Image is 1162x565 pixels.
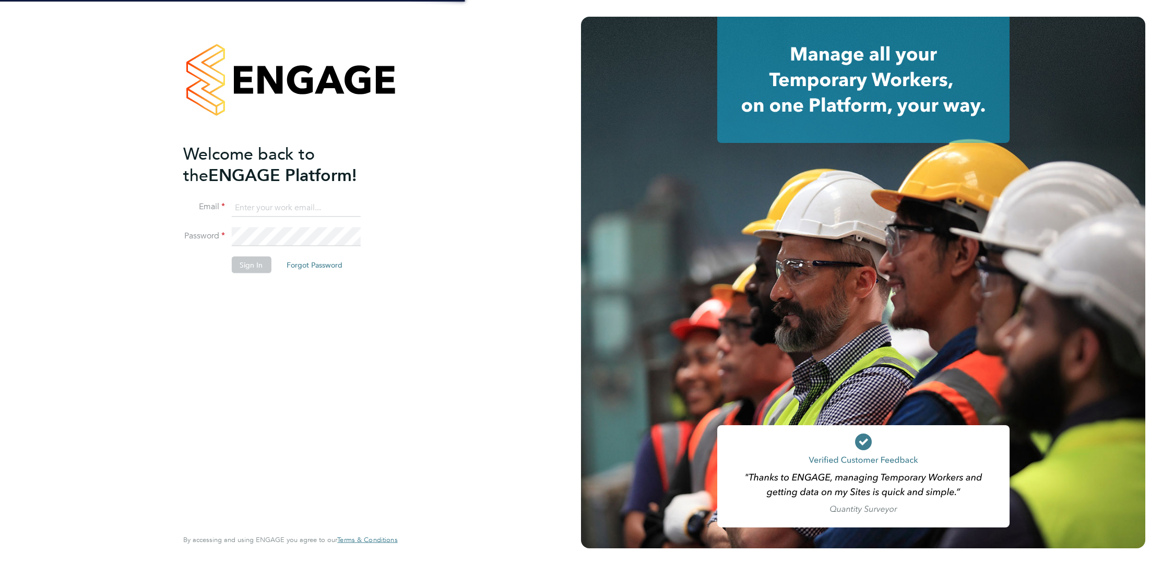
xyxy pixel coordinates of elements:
[183,143,387,186] h2: ENGAGE Platform!
[183,535,397,544] span: By accessing and using ENGAGE you agree to our
[183,231,225,242] label: Password
[231,257,271,273] button: Sign In
[231,198,360,217] input: Enter your work email...
[337,536,397,544] a: Terms & Conditions
[183,143,315,185] span: Welcome back to the
[183,201,225,212] label: Email
[278,257,351,273] button: Forgot Password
